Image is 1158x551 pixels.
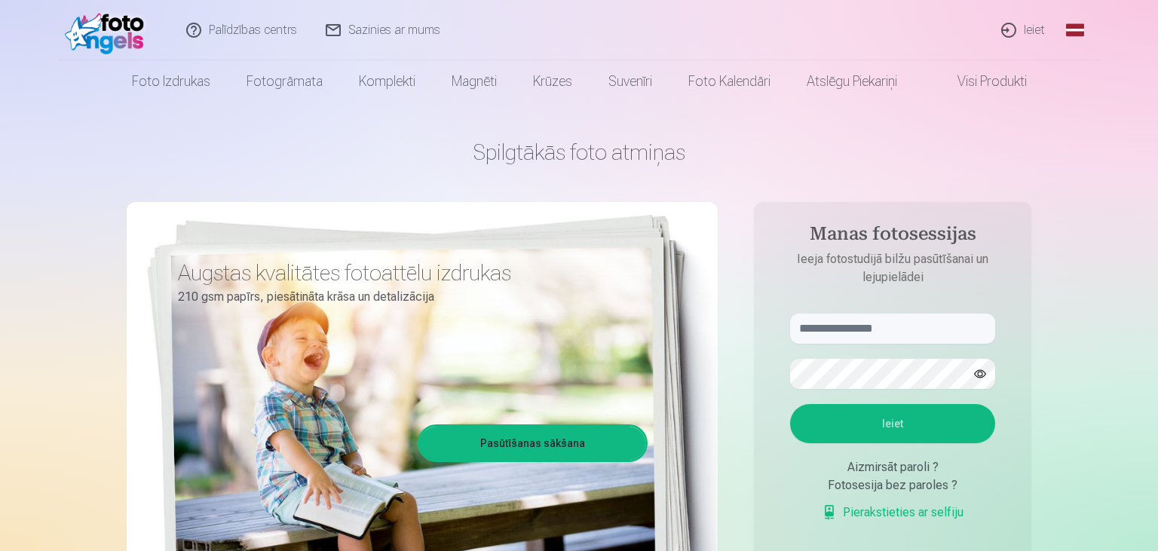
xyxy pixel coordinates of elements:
[65,6,152,54] img: /fa1
[790,476,995,494] div: Fotosesija bez paroles ?
[775,250,1010,286] p: Ieeja fotostudijā bilžu pasūtīšanai un lejupielādei
[433,60,515,103] a: Magnēti
[789,60,915,103] a: Atslēgu piekariņi
[178,259,636,286] h3: Augstas kvalitātes fotoattēlu izdrukas
[790,458,995,476] div: Aizmirsāt paroli ?
[127,139,1031,166] h1: Spilgtākās foto atmiņas
[590,60,670,103] a: Suvenīri
[775,223,1010,250] h4: Manas fotosessijas
[228,60,341,103] a: Fotogrāmata
[420,427,645,460] a: Pasūtīšanas sākšana
[790,404,995,443] button: Ieiet
[515,60,590,103] a: Krūzes
[178,286,636,308] p: 210 gsm papīrs, piesātināta krāsa un detalizācija
[915,60,1045,103] a: Visi produkti
[114,60,228,103] a: Foto izdrukas
[822,504,963,522] a: Pierakstieties ar selfiju
[670,60,789,103] a: Foto kalendāri
[341,60,433,103] a: Komplekti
